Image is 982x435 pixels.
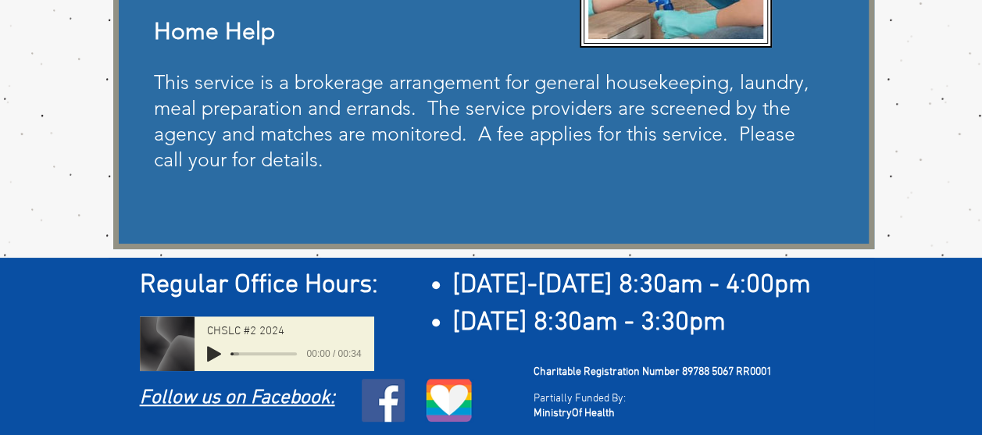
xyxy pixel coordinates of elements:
[362,379,405,422] ul: Social Bar
[140,387,335,410] a: Follow us on Facebook:
[154,70,809,171] span: This service is a brokerage arrangement for general housekeeping, laundry, meal preparation and e...
[140,269,378,301] span: Regular Office Hours:
[452,269,811,301] span: [DATE]-[DATE] 8:30am - 4:00pm
[207,326,284,337] span: CHSLC #2 2024
[534,407,572,420] span: Ministry
[154,17,275,45] span: Home Help
[297,346,361,362] span: 00:00 / 00:34
[534,365,772,379] span: Charitable Registration Number 89788 5067 RR0001
[207,346,221,362] button: Play
[452,307,726,339] span: [DATE] 8:30am - 3:30pm
[425,379,473,422] img: LGBTQ logo.png
[362,379,405,422] img: Facebook
[534,392,626,405] span: Partially Funded By:
[140,267,855,305] h2: ​
[572,407,615,420] span: Of Health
